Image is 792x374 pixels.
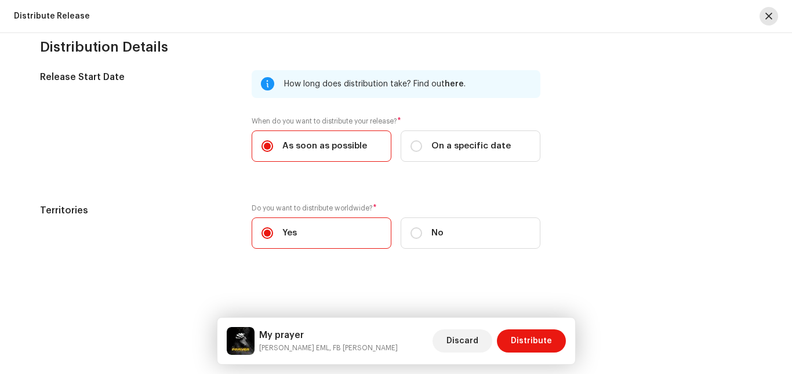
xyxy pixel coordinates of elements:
small: My prayer [259,342,398,354]
span: Distribute [511,329,552,353]
span: here [445,80,464,88]
h5: Release Start Date [40,70,233,84]
h5: My prayer [259,328,398,342]
div: Distribute Release [14,12,90,21]
button: Discard [433,329,492,353]
span: Yes [282,227,297,239]
span: Discard [446,329,478,353]
span: On a specific date [431,140,511,152]
button: Distribute [497,329,566,353]
img: e99a5a05-67f9-47be-89b8-8741a034e813 [227,327,255,355]
label: Do you want to distribute worldwide? [252,204,540,213]
span: No [431,227,444,239]
h5: Territories [40,204,233,217]
h3: Distribution Details [40,38,752,56]
div: How long does distribution take? Find out . [284,77,531,91]
label: When do you want to distribute your release? [252,117,540,126]
span: As soon as possible [282,140,367,152]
